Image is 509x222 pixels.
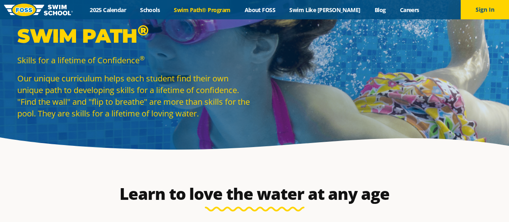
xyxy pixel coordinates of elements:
[65,184,445,203] h2: Learn to love the water at any age
[17,24,251,48] p: Swim Path
[393,6,426,14] a: Careers
[133,6,167,14] a: Schools
[167,6,237,14] a: Swim Path® Program
[237,6,282,14] a: About FOSS
[367,6,393,14] a: Blog
[17,73,251,119] p: Our unique curriculum helps each student find their own unique path to developing skills for a li...
[282,6,368,14] a: Swim Like [PERSON_NAME]
[17,54,251,66] p: Skills for a lifetime of Confidence
[140,54,144,62] sup: ®
[83,6,133,14] a: 2025 Calendar
[138,21,148,39] sup: ®
[4,4,73,16] img: FOSS Swim School Logo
